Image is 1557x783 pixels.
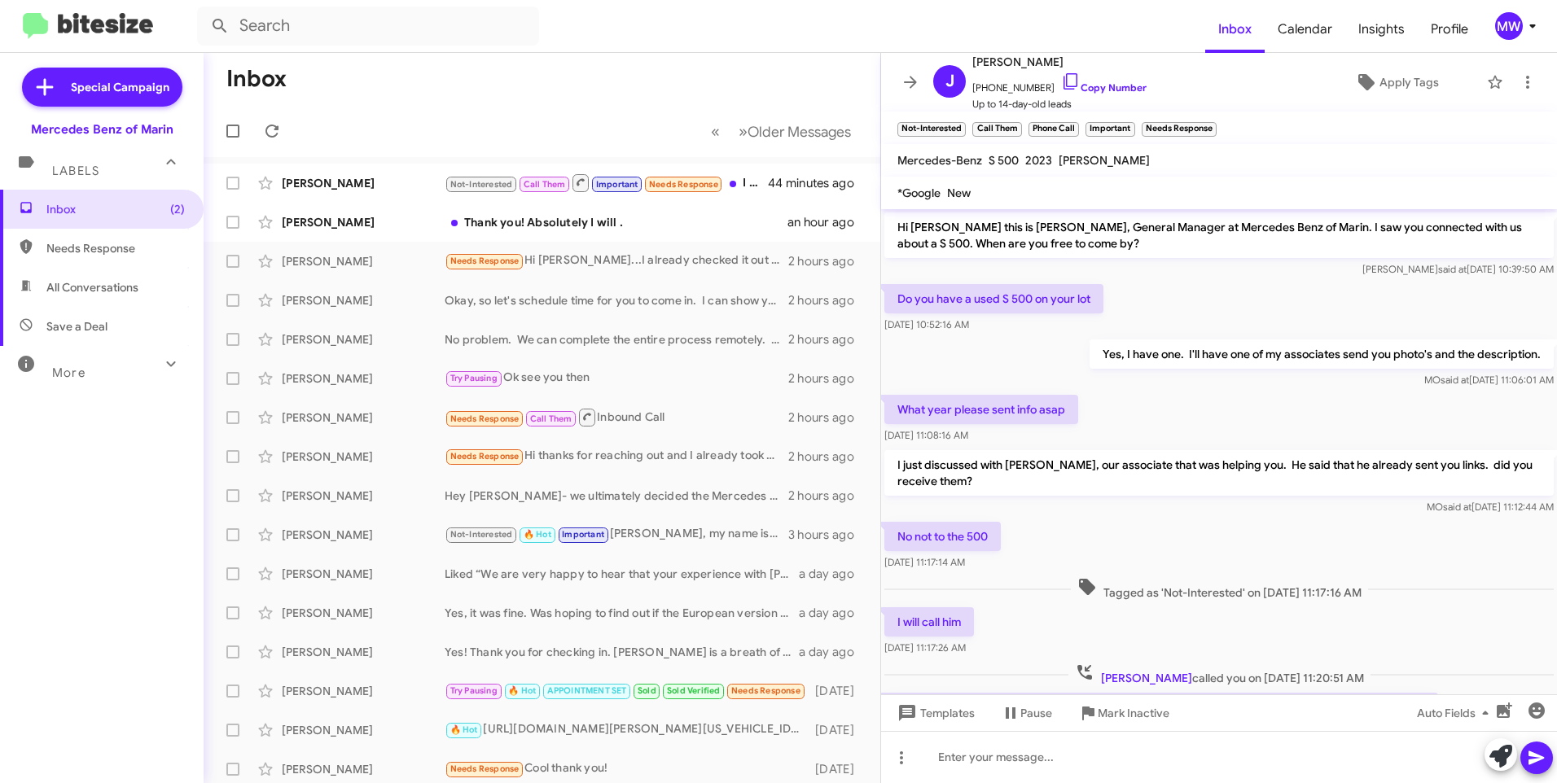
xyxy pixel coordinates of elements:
a: Inbox [1205,6,1265,53]
h1: Inbox [226,66,287,92]
small: Needs Response [1142,122,1217,137]
span: called you on [DATE] 11:20:51 AM [1068,663,1371,686]
span: [PERSON_NAME] [1059,153,1150,168]
div: 2 hours ago [788,253,867,269]
span: Needs Response [450,256,520,266]
span: S 500 [989,153,1019,168]
span: » [739,121,748,142]
button: Previous [701,115,730,148]
span: MO [DATE] 11:12:44 AM [1427,501,1554,513]
button: MW [1481,12,1539,40]
small: Phone Call [1028,122,1079,137]
div: [PERSON_NAME] [282,761,445,777]
span: MO [DATE] 11:06:01 AM [1424,374,1554,386]
div: Inbound Call [445,407,788,427]
div: Dear Both, I have been remiss in filling out the dealer survey I received after leasing my new ca... [445,681,808,700]
button: Auto Fields [1404,698,1508,728]
div: Yes! Thank you for checking in. [PERSON_NAME] is a breath of fresh air for a car dealership. [445,644,799,660]
span: Try Pausing [450,373,498,383]
span: Templates [894,698,975,728]
span: Sold [638,685,656,696]
nav: Page navigation example [702,115,861,148]
div: [PERSON_NAME] [282,488,445,504]
small: Important [1086,122,1134,137]
p: Yes, I have one. I'll have one of my associates send you photo's and the description. [1090,339,1554,369]
div: [DATE] [808,761,867,777]
span: Inbox [46,201,185,217]
span: (2) [170,201,185,217]
div: [PERSON_NAME] [282,214,445,230]
div: I just found out you cant take Mercedes through quick oil change that makes a huge difference for... [445,173,770,193]
div: Hey [PERSON_NAME]- we ultimately decided the Mercedes GLS won't work for our family. Thanks for t... [445,488,788,504]
div: [PERSON_NAME] [282,683,445,699]
span: Mercedes-Benz [897,153,982,168]
span: « [711,121,720,142]
span: Not-Interested [450,529,513,540]
div: 2 hours ago [788,488,867,504]
span: Older Messages [748,123,851,141]
span: Special Campaign [71,79,169,95]
span: [DATE] 11:08:16 AM [884,429,968,441]
div: 2 hours ago [788,448,867,465]
a: Calendar [1265,6,1345,53]
p: No not to the 500 [884,522,1001,551]
p: Hi [PERSON_NAME] this is [PERSON_NAME], General Manager at Mercedes Benz of Marin. I saw you conn... [884,212,1554,258]
p: Do you have a used S 500 on your lot [884,284,1103,313]
button: Pause [988,698,1065,728]
div: [PERSON_NAME] [282,527,445,543]
a: Profile [1418,6,1481,53]
span: Needs Response [450,763,520,774]
div: [PERSON_NAME] [282,644,445,660]
span: Needs Response [46,240,185,256]
small: Call Them [972,122,1021,137]
span: 🔥 Hot [524,529,551,540]
span: All Conversations [46,279,138,295]
div: Ok see you then [445,369,788,387]
span: 🔥 Hot [450,724,478,735]
div: [DATE] [808,722,867,738]
div: Hi thanks for reaching out and I already took delivery from east bay dealer. 🙏 [445,447,788,466]
div: [PERSON_NAME] [282,292,445,308]
button: Next [729,115,861,148]
div: Cool thank you! [445,759,808,778]
span: 🔥 Hot [508,685,536,696]
p: I cant find [PERSON_NAME]'s phone number can you have someone send me pics and link to the 500 [884,693,1438,722]
span: [DATE] 11:17:14 AM [884,556,965,568]
span: Call Them [524,179,566,190]
span: Not-Interested [450,179,513,190]
span: [PERSON_NAME] [1101,671,1192,685]
div: [PERSON_NAME] [282,566,445,582]
span: Pause [1020,698,1052,728]
div: [PERSON_NAME] [282,722,445,738]
small: Not-Interested [897,122,966,137]
span: Insights [1345,6,1418,53]
span: Important [596,179,638,190]
p: I will call him [884,607,974,636]
button: Apply Tags [1314,68,1479,97]
span: Tagged as 'Not-Interested' on [DATE] 11:17:16 AM [1071,577,1368,601]
span: Needs Response [450,413,520,424]
span: Needs Response [731,685,800,696]
span: Needs Response [649,179,718,190]
p: I just discussed with [PERSON_NAME], our associate that was helping you. He said that he already ... [884,450,1554,496]
span: 2023 [1025,153,1052,168]
span: [DATE] 11:17:26 AM [884,641,966,654]
div: [PERSON_NAME], my name is [PERSON_NAME]. I am one of the managers at Mercedes-Benz of Marin. [PER... [445,525,788,544]
span: [PHONE_NUMBER] [972,72,1147,96]
span: [PERSON_NAME] [DATE] 10:39:50 AM [1362,263,1554,275]
div: 44 minutes ago [770,175,867,191]
div: a day ago [799,644,867,660]
span: Up to 14-day-old leads [972,96,1147,112]
div: Liked “We are very happy to hear that your experience with [PERSON_NAME] and [PERSON_NAME] has be... [445,566,799,582]
div: [PERSON_NAME] [282,448,445,465]
span: Labels [52,164,99,178]
div: No problem. We can complete the entire process remotely. I will ask my associate [PERSON_NAME] to... [445,331,788,348]
a: Copy Number [1061,81,1147,94]
div: [PERSON_NAME] [282,253,445,269]
div: [URL][DOMAIN_NAME][PERSON_NAME][US_VEHICLE_IDENTIFICATION_NUMBER] [445,720,808,739]
div: Mercedes Benz of Marin [31,121,173,138]
span: Auto Fields [1417,698,1495,728]
div: Thank you! Absolutely I will . [445,214,787,230]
